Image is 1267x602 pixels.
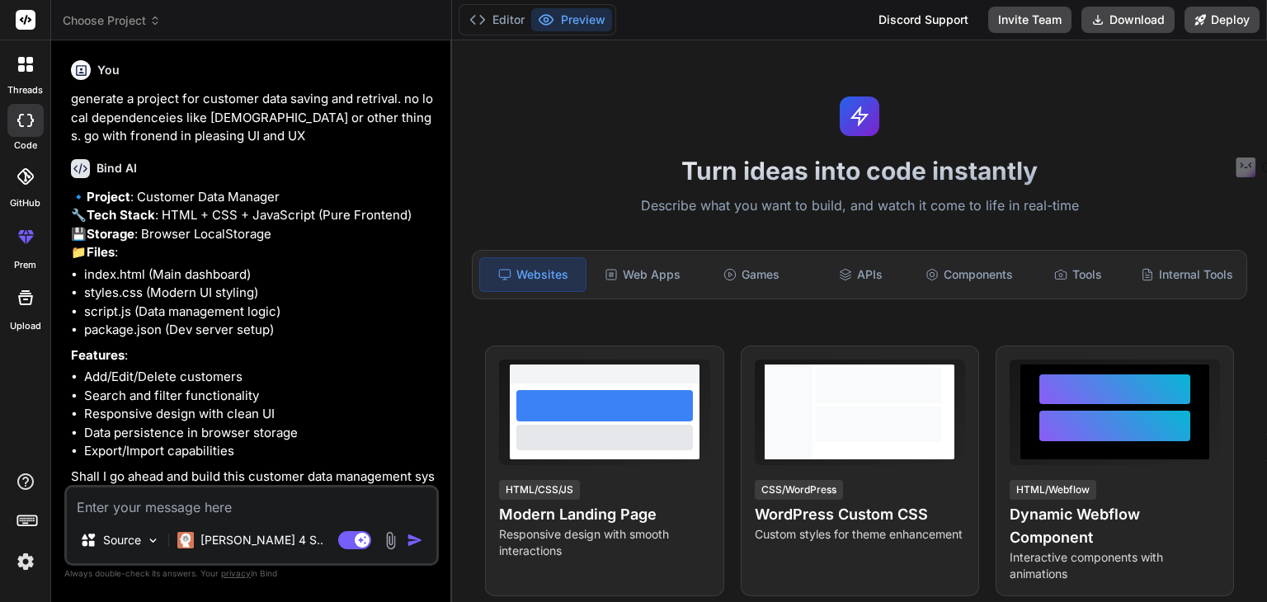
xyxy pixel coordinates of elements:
div: HTML/CSS/JS [499,480,580,500]
p: Responsive design with smooth interactions [499,526,709,559]
strong: Tech Stack [87,207,155,223]
p: Custom styles for theme enhancement [755,526,965,543]
div: Discord Support [869,7,978,33]
p: Shall I go ahead and build this customer data management system? [71,468,436,505]
p: : [71,346,436,365]
img: Pick Models [146,534,160,548]
p: generate a project for customer data saving and retrival. no local dependenceies like [DEMOGRAPHI... [71,90,436,146]
p: Source [103,532,141,548]
h6: Bind AI [97,160,137,176]
li: script.js (Data management logic) [84,303,436,322]
div: Components [916,257,1022,292]
div: Websites [479,257,586,292]
li: index.html (Main dashboard) [84,266,436,285]
label: threads [7,83,43,97]
label: GitHub [10,196,40,210]
li: package.json (Dev server setup) [84,321,436,340]
p: Interactive components with animations [1010,549,1220,582]
div: Internal Tools [1134,257,1240,292]
h4: WordPress Custom CSS [755,503,965,526]
strong: Storage [87,226,134,242]
h4: Dynamic Webflow Component [1010,503,1220,549]
strong: Project [87,189,130,205]
span: Choose Project [63,12,161,29]
li: Responsive design with clean UI [84,405,436,424]
img: settings [12,548,40,576]
div: HTML/Webflow [1010,480,1096,500]
li: styles.css (Modern UI styling) [84,284,436,303]
div: Tools [1025,257,1131,292]
li: Add/Edit/Delete customers [84,368,436,387]
div: Games [699,257,804,292]
label: prem [14,258,36,272]
div: Web Apps [590,257,695,292]
p: 🔹 : Customer Data Manager 🔧 : HTML + CSS + JavaScript (Pure Frontend) 💾 : Browser LocalStorage 📁 : [71,188,436,262]
span: privacy [221,568,251,578]
p: Always double-check its answers. Your in Bind [64,566,439,581]
strong: Files [87,244,115,260]
img: Claude 4 Sonnet [177,532,194,548]
label: Upload [10,319,41,333]
p: [PERSON_NAME] 4 S.. [200,532,323,548]
label: code [14,139,37,153]
button: Editor [463,8,531,31]
button: Deploy [1185,7,1260,33]
li: Export/Import capabilities [84,442,436,461]
button: Invite Team [988,7,1072,33]
img: attachment [381,531,400,550]
h1: Turn ideas into code instantly [462,156,1257,186]
li: Data persistence in browser storage [84,424,436,443]
div: CSS/WordPress [755,480,843,500]
p: Describe what you want to build, and watch it come to life in real-time [462,195,1257,217]
h6: You [97,62,120,78]
img: icon [407,532,423,548]
button: Preview [531,8,612,31]
button: Download [1081,7,1175,33]
div: APIs [808,257,913,292]
li: Search and filter functionality [84,387,436,406]
strong: Features [71,347,125,363]
h4: Modern Landing Page [499,503,709,526]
